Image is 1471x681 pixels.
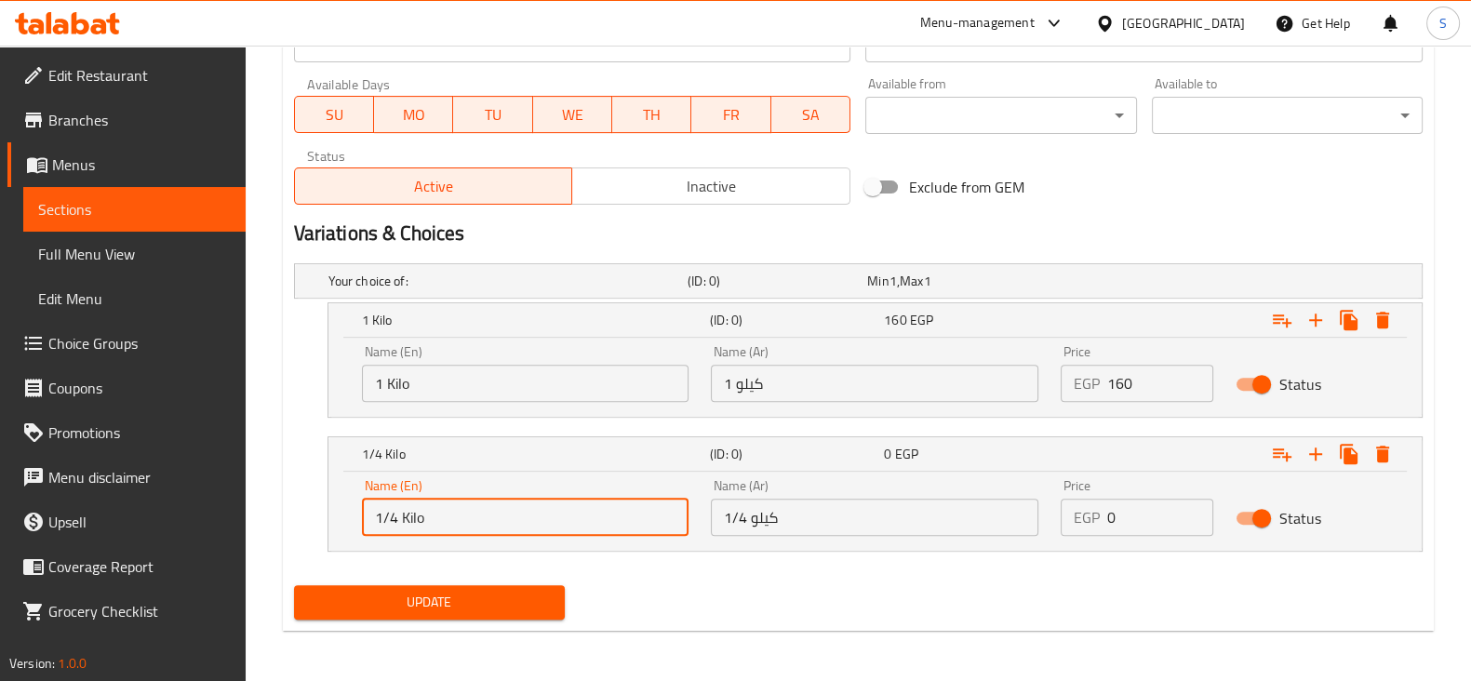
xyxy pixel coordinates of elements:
span: 1 [889,269,897,293]
button: TU [453,96,532,133]
span: FR [699,101,763,128]
div: , [867,272,1039,290]
span: TH [620,101,684,128]
span: Edit Restaurant [48,64,231,87]
span: TU [461,101,525,128]
input: Please enter price [1107,365,1213,402]
div: [GEOGRAPHIC_DATA] [1122,13,1245,33]
button: Active [294,167,573,205]
span: EGP [910,308,933,332]
p: EGP [1074,506,1100,528]
a: Menus [7,142,246,187]
span: Version: [9,651,55,675]
h5: 1/4 Kilo [362,445,702,463]
button: Clone new choice [1332,303,1366,337]
span: WE [541,101,605,128]
span: Grocery Checklist [48,600,231,622]
span: Edit Menu [38,287,231,310]
p: EGP [1074,372,1100,394]
span: EGP [895,442,918,466]
a: Upsell [7,500,246,544]
span: Sections [38,198,231,220]
span: Menus [52,154,231,176]
span: Full Menu View [38,243,231,265]
button: Add new choice [1299,303,1332,337]
span: Status [1279,507,1321,529]
span: 160 [884,308,906,332]
button: FR [691,96,770,133]
a: Full Menu View [23,232,246,276]
a: Edit Menu [23,276,246,321]
div: ​ [865,97,1136,134]
span: Upsell [48,511,231,533]
button: Inactive [571,167,850,205]
span: Branches [48,109,231,131]
h2: Variations & Choices [294,220,1423,247]
span: Inactive [580,173,843,200]
span: Choice Groups [48,332,231,354]
span: 1 [923,269,930,293]
div: Expand [328,303,1422,337]
button: Update [294,585,565,620]
span: Status [1279,373,1321,395]
a: Choice Groups [7,321,246,366]
span: Coupons [48,377,231,399]
a: Branches [7,98,246,142]
button: Add new choice [1299,437,1332,471]
button: TH [612,96,691,133]
span: Active [302,173,566,200]
a: Promotions [7,410,246,455]
span: 0 [884,442,891,466]
input: Enter name En [362,499,689,536]
button: SU [294,96,374,133]
a: Edit Restaurant [7,53,246,98]
input: Enter name En [362,365,689,402]
a: Menu disclaimer [7,455,246,500]
span: SU [302,101,367,128]
button: Clone new choice [1332,437,1366,471]
button: Delete 1 Kilo [1366,303,1399,337]
span: SA [779,101,843,128]
div: ​ [1152,97,1423,134]
a: Coupons [7,366,246,410]
div: Expand [295,264,1422,298]
span: Promotions [48,421,231,444]
span: Menu disclaimer [48,466,231,488]
span: Update [309,591,550,614]
a: Coverage Report [7,544,246,589]
button: SA [771,96,850,133]
input: Please enter price [1107,499,1213,536]
a: Grocery Checklist [7,589,246,634]
span: Coverage Report [48,555,231,578]
input: Enter name Ar [711,365,1038,402]
span: 1.0.0 [58,651,87,675]
div: Expand [328,437,1422,471]
h5: 1 Kilo [362,311,702,329]
button: Add choice group [1265,437,1299,471]
input: Enter name Ar [711,499,1038,536]
h5: Your choice of: [328,272,680,290]
span: S [1439,13,1447,33]
span: MO [381,101,446,128]
a: Sections [23,187,246,232]
h5: (ID: 0) [710,311,876,329]
span: Min [867,269,889,293]
h5: (ID: 0) [688,272,860,290]
button: WE [533,96,612,133]
h5: (ID: 0) [710,445,876,463]
button: Delete 1/4 Kilo [1366,437,1399,471]
button: MO [374,96,453,133]
div: Menu-management [920,12,1035,34]
span: Exclude from GEM [909,176,1024,198]
span: Max [900,269,923,293]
